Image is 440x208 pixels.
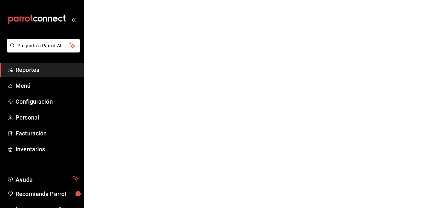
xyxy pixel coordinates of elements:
a: Pregunta a Parrot AI [5,47,80,54]
span: Facturación [16,129,79,138]
button: Pregunta a Parrot AI [7,39,80,52]
span: Personal [16,113,79,122]
span: Reportes [16,65,79,74]
span: Configuración [16,97,79,106]
span: Ayuda [16,175,70,182]
span: Inventarios [16,145,79,154]
span: Menú [16,81,79,90]
span: Pregunta a Parrot AI [17,42,70,49]
span: Recomienda Parrot [16,190,79,198]
button: open_drawer_menu [71,17,76,22]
